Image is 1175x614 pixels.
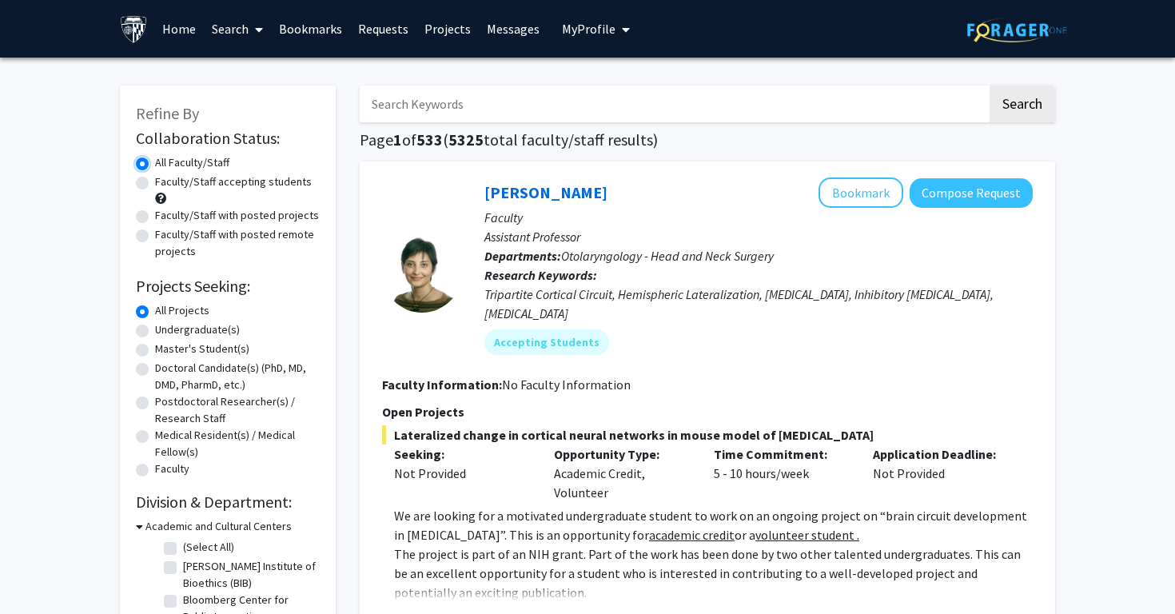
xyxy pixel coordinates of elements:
a: [PERSON_NAME] [484,182,607,202]
img: ForagerOne Logo [967,18,1067,42]
span: 1 [393,130,402,150]
a: Bookmarks [271,1,350,57]
label: Postdoctoral Researcher(s) / Research Staff [155,393,320,427]
button: Compose Request to Tara Deemyad [910,178,1033,208]
h1: Page of ( total faculty/staff results) [360,130,1055,150]
label: (Select All) [183,539,234,556]
label: All Faculty/Staff [155,154,229,171]
span: Lateralized change in cortical neural networks in mouse model of [MEDICAL_DATA] [382,425,1033,445]
a: Requests [350,1,416,57]
div: Not Provided [861,445,1021,502]
b: Faculty Information: [382,377,502,393]
a: Projects [416,1,479,57]
label: Undergraduate(s) [155,321,240,338]
span: My Profile [562,21,615,37]
p: The project is part of an NIH grant. Part of the work has been done by two other talented undergr... [394,544,1033,602]
b: Research Keywords: [484,267,597,283]
label: Faculty/Staff with posted remote projects [155,226,320,260]
label: Faculty/Staff accepting students [155,173,312,190]
input: Search Keywords [360,86,987,122]
img: Johns Hopkins University Logo [120,15,148,43]
b: Departments: [484,248,561,264]
a: Search [204,1,271,57]
span: 5325 [448,130,484,150]
p: Opportunity Type: [554,445,690,464]
span: No Faculty Information [502,377,631,393]
label: Doctoral Candidate(s) (PhD, MD, DMD, PharmD, etc.) [155,360,320,393]
a: Home [154,1,204,57]
u: academic credit [649,527,735,543]
div: Tripartite Cortical Circuit, Hemispheric Lateralization, [MEDICAL_DATA], Inhibitory [MEDICAL_DATA... [484,285,1033,323]
a: Messages [479,1,548,57]
label: Medical Resident(s) / Medical Fellow(s) [155,427,320,460]
p: Assistant Professor [484,227,1033,246]
div: Not Provided [394,464,530,483]
p: Application Deadline: [873,445,1009,464]
p: We are looking for a motivated undergraduate student to work on an ongoing project on “brain circ... [394,506,1033,544]
button: Search [990,86,1055,122]
span: Otolaryngology - Head and Neck Surgery [561,248,774,264]
span: 533 [416,130,443,150]
label: Faculty/Staff with posted projects [155,207,319,224]
p: Time Commitment: [714,445,850,464]
label: All Projects [155,302,209,319]
mat-chip: Accepting Students [484,329,609,355]
label: Master's Student(s) [155,341,249,357]
div: 5 - 10 hours/week [702,445,862,502]
div: Academic Credit, Volunteer [542,445,702,502]
h3: Academic and Cultural Centers [145,518,292,535]
label: [PERSON_NAME] Institute of Bioethics (BIB) [183,558,316,592]
label: Faculty [155,460,189,477]
h2: Collaboration Status: [136,129,320,148]
h2: Division & Department: [136,492,320,512]
h2: Projects Seeking: [136,277,320,296]
u: volunteer student . [755,527,859,543]
p: Seeking: [394,445,530,464]
button: Add Tara Deemyad to Bookmarks [819,177,903,208]
p: Open Projects [382,402,1033,421]
p: Faculty [484,208,1033,227]
span: Refine By [136,103,199,123]
iframe: Chat [12,542,68,602]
